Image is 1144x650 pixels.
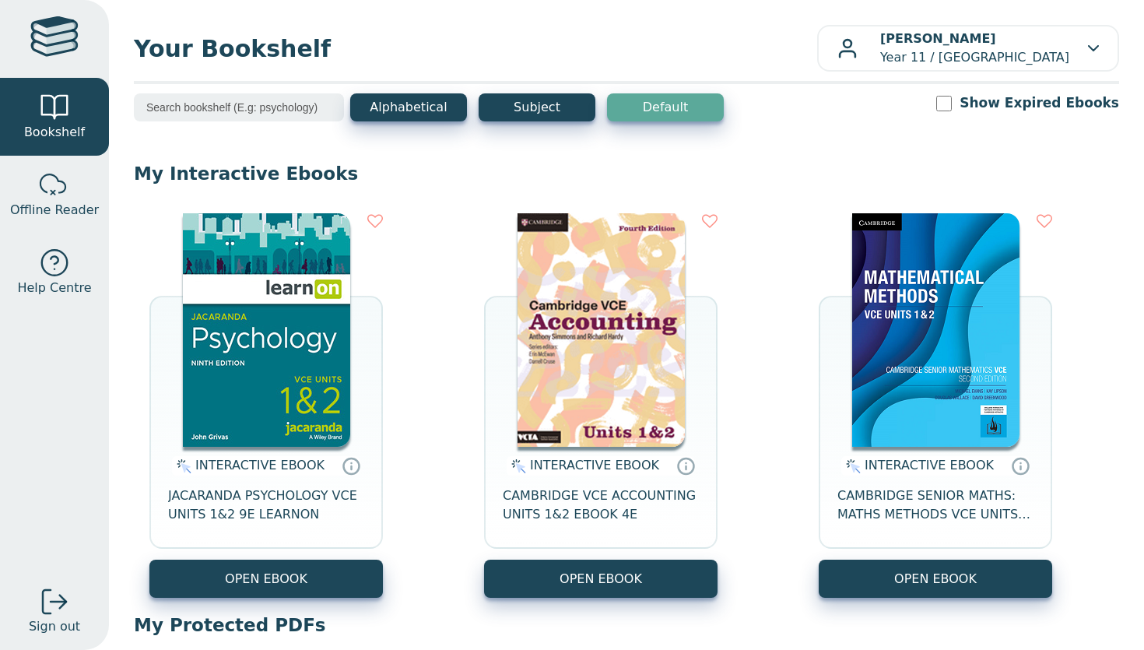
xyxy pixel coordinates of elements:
span: Your Bookshelf [134,31,817,66]
button: OPEN EBOOK [819,560,1052,598]
span: INTERACTIVE EBOOK [865,458,994,473]
img: interactive.svg [507,457,526,476]
img: 29759c83-e070-4f21-9f19-1166b690db6d.png [518,213,685,447]
a: Interactive eBooks are accessed online via the publisher’s portal. They contain interactive resou... [676,456,695,475]
img: interactive.svg [841,457,861,476]
span: Sign out [29,617,80,636]
img: interactive.svg [172,457,191,476]
button: Default [607,93,724,121]
span: CAMBRIDGE SENIOR MATHS: MATHS METHODS VCE UNITS 1&2 EBOOK 2E [837,487,1033,524]
span: Offline Reader [10,201,99,220]
p: My Protected PDFs [134,613,1119,637]
b: [PERSON_NAME] [880,31,996,46]
button: Subject [479,93,595,121]
button: OPEN EBOOK [149,560,383,598]
button: [PERSON_NAME]Year 11 / [GEOGRAPHIC_DATA] [817,25,1119,72]
a: Interactive eBooks are accessed online via the publisher’s portal. They contain interactive resou... [1011,456,1030,475]
a: Interactive eBooks are accessed online via the publisher’s portal. They contain interactive resou... [342,456,360,475]
p: Year 11 / [GEOGRAPHIC_DATA] [880,30,1069,67]
span: Bookshelf [24,123,85,142]
label: Show Expired Ebooks [960,93,1119,113]
img: 5dbb8fc4-eac2-4bdb-8cd5-a7394438c953.jpg [183,213,350,447]
img: 0b3c2c99-4463-4df4-a628-40244046fa74.png [852,213,1019,447]
span: CAMBRIDGE VCE ACCOUNTING UNITS 1&2 EBOOK 4E [503,487,699,524]
button: OPEN EBOOK [484,560,718,598]
span: INTERACTIVE EBOOK [530,458,659,473]
span: Help Centre [17,279,91,297]
span: INTERACTIVE EBOOK [195,458,325,473]
span: JACARANDA PSYCHOLOGY VCE UNITS 1&2 9E LEARNON [168,487,364,524]
button: Alphabetical [350,93,467,121]
p: My Interactive Ebooks [134,162,1119,185]
input: Search bookshelf (E.g: psychology) [134,93,344,121]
